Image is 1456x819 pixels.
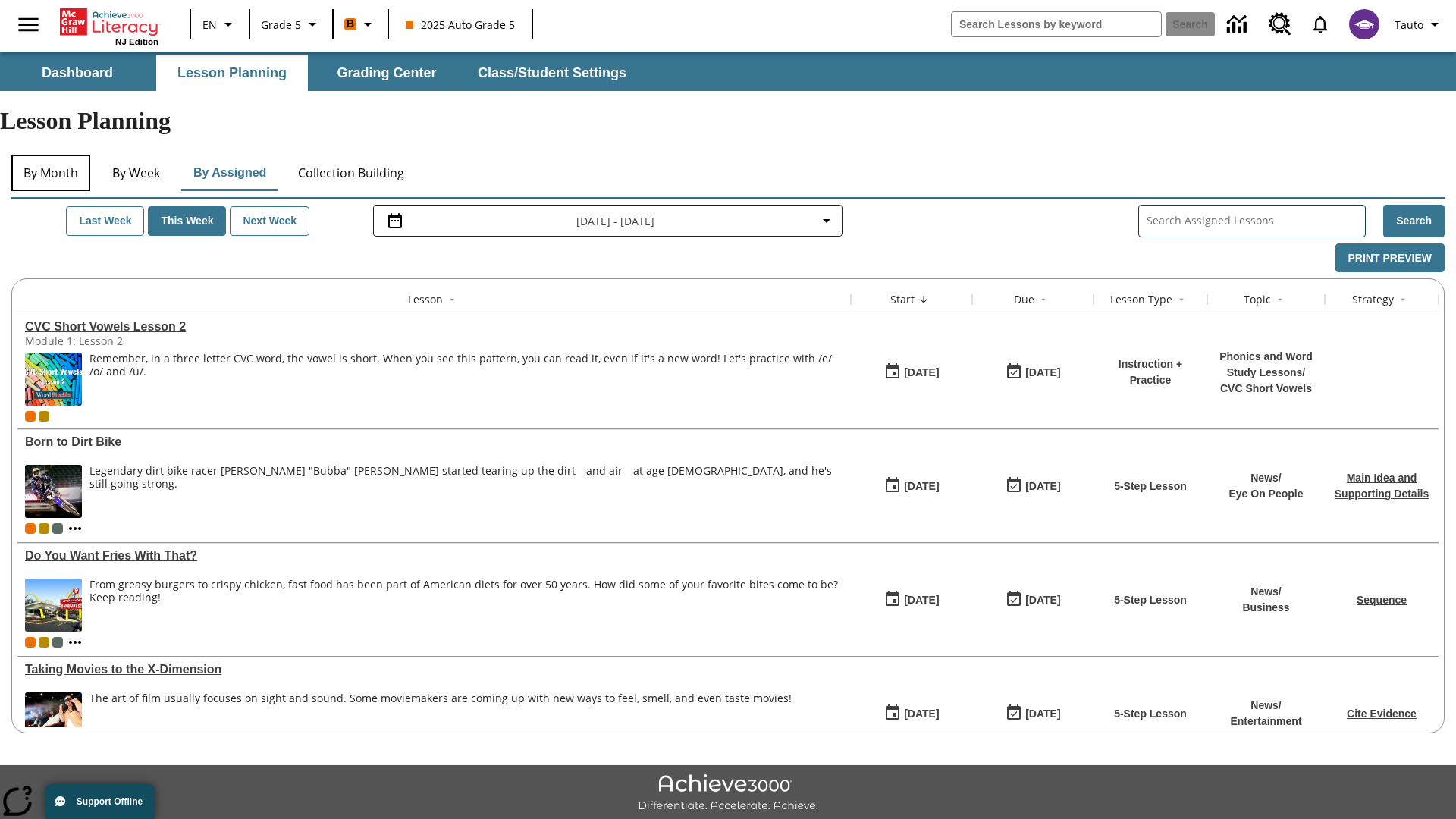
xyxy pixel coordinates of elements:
div: Strategy [1352,292,1394,307]
button: Sort [1172,290,1191,309]
div: [DATE] [1025,363,1060,382]
a: Do You Want Fries With That?, Lessons [25,549,843,563]
button: Language: EN, Select a language [196,11,244,38]
button: Next Week [230,206,309,236]
div: The art of film usually focuses on sight and sound. Some moviemakers are coming up with new ways ... [89,692,792,745]
p: News / [1242,584,1289,600]
div: New 2025 class [39,411,49,422]
button: Lesson Planning [156,55,308,91]
span: Support Offline [77,796,143,807]
div: Home [60,5,158,46]
a: Cite Evidence [1347,708,1417,720]
button: Sort [1394,290,1412,309]
span: [DATE] - [DATE] [576,213,654,229]
div: OL 2025 Auto Grade 6 [52,523,63,534]
div: Lesson [408,292,443,307]
span: Grade 5 [261,17,301,33]
div: [DATE] [1025,477,1060,496]
a: Main Idea and Supporting Details [1335,472,1429,500]
span: 2025 Auto Grade 5 [406,17,515,33]
div: From greasy burgers to crispy chicken, fast food has been part of American diets for over 50 year... [89,579,843,632]
p: 5-Step Lesson [1114,479,1187,494]
div: Do You Want Fries With That? [25,549,843,563]
button: Search [1383,205,1445,237]
button: Sort [443,290,461,309]
a: Data Center [1218,4,1260,45]
button: This Week [148,206,226,236]
p: Instruction + Practice [1101,356,1200,388]
div: Lesson Type [1110,292,1172,307]
div: [DATE] [904,591,939,610]
div: Module 1: Lesson 2 [25,334,253,348]
button: Class/Student Settings [466,55,639,91]
a: Notifications [1301,5,1340,44]
p: The art of film usually focuses on sight and sound. Some moviemakers are coming up with new ways ... [89,692,792,705]
div: New 2025 class [39,637,49,648]
button: Profile/Settings [1389,11,1450,38]
p: CVC Short Vowels [1215,381,1317,397]
p: News / [1228,470,1303,486]
div: OL 2025 Auto Grade 6 [52,637,63,648]
img: CVC Short Vowels Lesson 2. [25,353,82,406]
svg: Collapse Date Range Filter [817,212,836,230]
button: Open side menu [6,2,51,47]
input: Search Assigned Lessons [1147,210,1365,232]
button: Select the date range menu item [380,212,836,230]
a: Born to Dirt Bike, Lessons [25,435,843,449]
div: New 2025 class [39,523,49,534]
p: Eye On People [1228,486,1303,502]
button: Grade: Grade 5, Select a grade [255,11,328,38]
span: Current Class [25,411,36,422]
button: 08/24/25: Last day the lesson can be accessed [1000,699,1065,728]
div: CVC Short Vowels Lesson 2 [25,320,843,334]
p: Phonics and Word Study Lessons / [1215,349,1317,381]
span: NJ Edition [115,37,158,46]
div: [DATE] [1025,591,1060,610]
div: Current Class [25,523,36,534]
button: 08/18/25: First time the lesson was available [879,472,944,500]
button: Print Preview [1335,243,1445,273]
button: 08/18/25: First time the lesson was available [879,699,944,728]
p: 5-Step Lesson [1114,706,1187,722]
img: Motocross racer James Stewart flies through the air on his dirt bike. [25,465,82,518]
div: Start [890,292,915,307]
div: Current Class [25,637,36,648]
button: By Month [11,155,90,191]
span: Tauto [1395,17,1423,33]
button: Dashboard [2,55,153,91]
div: Remember, in a three letter CVC word, the vowel is short. When you see this pattern, you can read... [89,353,843,406]
div: Legendary dirt bike racer James "Bubba" Stewart started tearing up the dirt—and air—at age 4, and... [89,465,843,518]
div: Topic [1244,292,1271,307]
p: Entertainment [1230,714,1301,730]
button: Collection Building [286,155,416,191]
button: Select a new avatar [1340,5,1389,44]
button: By Assigned [181,155,278,191]
div: [DATE] [1025,704,1060,723]
a: Resource Center, Will open in new tab [1260,4,1301,45]
button: Show more classes [66,519,84,538]
a: Sequence [1357,594,1407,606]
button: 08/18/25: Last day the lesson can be accessed [1000,472,1065,500]
button: 08/18/25: Last day the lesson can be accessed [1000,585,1065,614]
img: Panel in front of the seats sprays water mist to the happy audience at a 4DX-equipped theater. [25,692,82,745]
div: [DATE] [904,477,939,496]
a: CVC Short Vowels Lesson 2, Lessons [25,320,843,334]
input: search field [952,12,1161,36]
p: 5-Step Lesson [1114,592,1187,608]
img: One of the first McDonald's stores, with the iconic red sign and golden arches. [25,579,82,632]
p: News / [1230,698,1301,714]
img: avatar image [1349,9,1379,39]
div: Legendary dirt bike racer [PERSON_NAME] "Bubba" [PERSON_NAME] started tearing up the dirt—and air... [89,465,843,491]
div: From greasy burgers to crispy chicken, fast food has been part of American diets for over 50 year... [89,579,843,604]
button: Support Offline [45,784,155,819]
div: [DATE] [904,363,939,382]
p: Remember, in a three letter CVC word, the vowel is short. When you see this pattern, you can read... [89,353,843,378]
